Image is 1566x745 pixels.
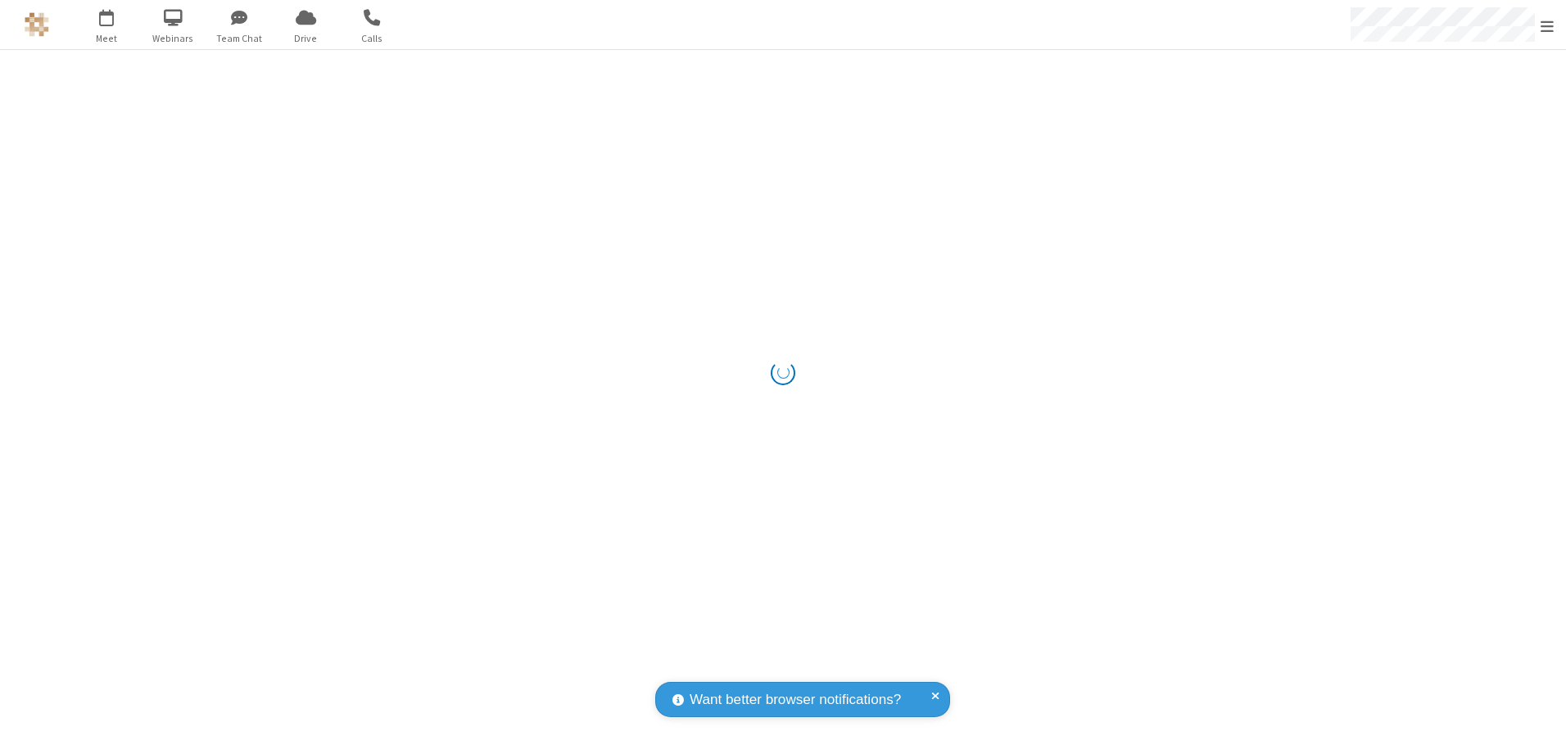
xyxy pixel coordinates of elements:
[342,31,403,46] span: Calls
[275,31,337,46] span: Drive
[25,12,49,37] img: QA Selenium DO NOT DELETE OR CHANGE
[76,31,138,46] span: Meet
[209,31,270,46] span: Team Chat
[690,689,901,711] span: Want better browser notifications?
[143,31,204,46] span: Webinars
